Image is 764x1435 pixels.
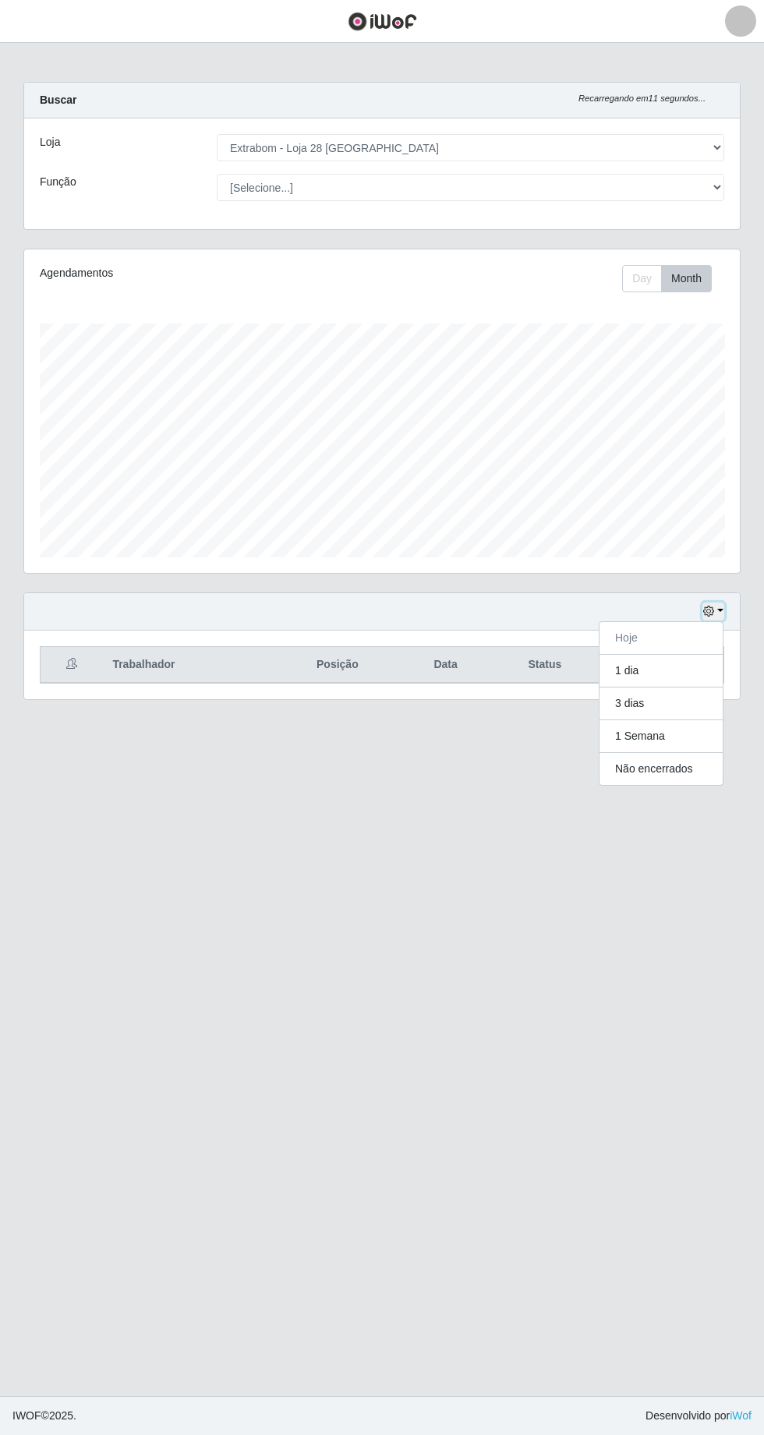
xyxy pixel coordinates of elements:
[40,174,76,190] label: Função
[274,647,401,684] th: Posição
[12,1408,76,1424] span: © 2025 .
[12,1409,41,1422] span: IWOF
[40,134,60,150] label: Loja
[622,265,712,292] div: First group
[578,94,706,103] i: Recarregando em 11 segundos...
[40,265,311,281] div: Agendamentos
[600,622,723,655] button: Hoje
[622,265,662,292] button: Day
[661,265,712,292] button: Month
[600,753,723,785] button: Não encerrados
[646,1408,752,1424] span: Desenvolvido por
[490,647,600,684] th: Status
[103,647,274,684] th: Trabalhador
[622,265,724,292] div: Toolbar with button groups
[401,647,490,684] th: Data
[730,1409,752,1422] a: iWof
[348,12,417,31] img: CoreUI Logo
[600,720,723,753] button: 1 Semana
[600,655,723,687] button: 1 dia
[40,94,76,106] strong: Buscar
[600,687,723,720] button: 3 dias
